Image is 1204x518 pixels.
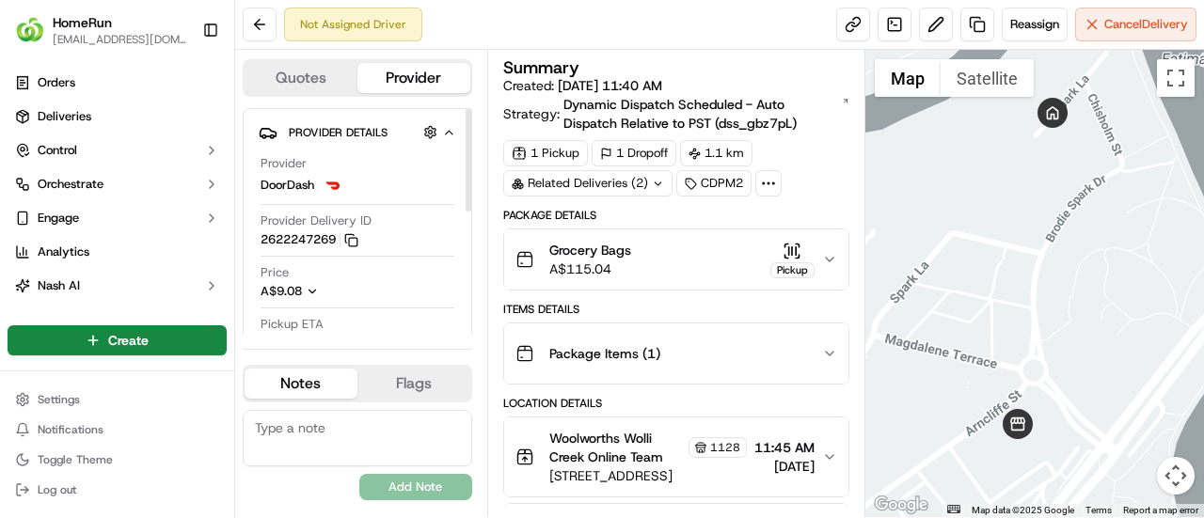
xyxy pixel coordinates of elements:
[261,231,358,248] button: 2622247269
[770,262,815,278] div: Pickup
[108,331,149,350] span: Create
[875,59,941,97] button: Show street map
[38,74,75,91] span: Orders
[941,59,1034,97] button: Show satellite imagery
[754,457,815,476] span: [DATE]
[38,482,76,497] span: Log out
[1010,16,1059,33] span: Reassign
[245,63,357,93] button: Quotes
[53,13,112,32] button: HomeRun
[357,369,470,399] button: Flags
[261,283,302,299] span: A$9.08
[1085,505,1112,515] a: Terms (opens in new tab)
[558,77,662,94] span: [DATE] 11:40 AM
[38,142,77,159] span: Control
[770,242,815,278] button: Pickup
[8,416,227,443] button: Notifications
[549,259,631,278] span: A$115.04
[870,493,932,517] img: Google
[8,203,227,233] button: Engage
[53,32,187,47] button: [EMAIL_ADDRESS][DOMAIN_NAME]
[972,505,1074,515] span: Map data ©2025 Google
[8,271,227,301] button: Nash AI
[676,170,752,196] div: CDPM2
[38,243,89,260] span: Analytics
[261,155,307,172] span: Provider
[261,316,324,333] span: Pickup ETA
[38,108,91,125] span: Deliveries
[38,210,79,227] span: Engage
[680,140,752,166] div: 1.1 km
[261,283,426,300] button: A$9.08
[8,8,195,53] button: HomeRunHomeRun[EMAIL_ADDRESS][DOMAIN_NAME]
[38,176,103,193] span: Orchestrate
[1104,16,1188,33] span: Cancel Delivery
[563,95,840,133] span: Dynamic Dispatch Scheduled - Auto Dispatch Relative to PST (dss_gbz7pL)
[261,177,314,194] span: DoorDash
[710,440,740,455] span: 1128
[261,212,372,229] span: Provider Delivery ID
[1157,59,1195,97] button: Toggle fullscreen view
[8,325,227,355] button: Create
[8,135,227,165] button: Control
[357,63,470,93] button: Provider
[259,117,456,148] button: Provider Details
[1123,505,1198,515] a: Report a map error
[503,95,849,133] div: Strategy:
[549,466,747,485] span: [STREET_ADDRESS]
[322,174,344,196] img: doordash_logo_v2.png
[8,386,227,413] button: Settings
[8,68,227,98] a: Orders
[754,438,815,457] span: 11:45 AM
[1002,8,1068,41] button: Reassign
[504,229,848,290] button: Grocery BagsA$115.04Pickup
[503,208,849,223] div: Package Details
[549,344,660,363] span: Package Items ( 1 )
[503,396,849,411] div: Location Details
[8,169,227,199] button: Orchestrate
[38,392,80,407] span: Settings
[261,264,289,281] span: Price
[947,505,960,513] button: Keyboard shortcuts
[1157,457,1195,494] button: Map camera controls
[8,102,227,132] a: Deliveries
[245,369,357,399] button: Notes
[504,323,848,384] button: Package Items (1)
[563,95,849,133] a: Dynamic Dispatch Scheduled - Auto Dispatch Relative to PST (dss_gbz7pL)
[503,302,849,317] div: Items Details
[503,170,673,196] div: Related Deliveries (2)
[8,477,227,503] button: Log out
[8,447,227,473] button: Toggle Theme
[503,140,588,166] div: 1 Pickup
[549,429,685,466] span: Woolworths Wolli Creek Online Team
[38,277,80,294] span: Nash AI
[549,241,631,259] span: Grocery Bags
[15,15,45,45] img: HomeRun
[8,237,227,267] a: Analytics
[503,59,579,76] h3: Summary
[38,422,103,437] span: Notifications
[1075,8,1196,41] button: CancelDelivery
[289,125,388,140] span: Provider Details
[504,417,848,496] button: Woolworths Wolli Creek Online Team1128[STREET_ADDRESS]11:45 AM[DATE]
[870,493,932,517] a: Open this area in Google Maps (opens a new window)
[38,452,113,467] span: Toggle Theme
[592,140,676,166] div: 1 Dropoff
[503,76,662,95] span: Created:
